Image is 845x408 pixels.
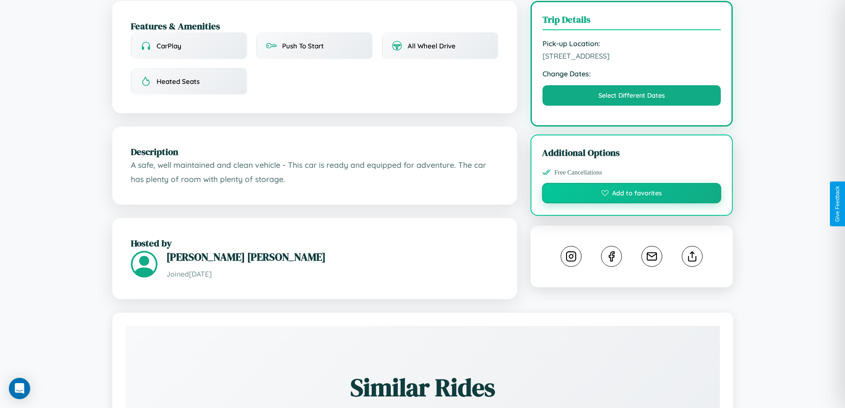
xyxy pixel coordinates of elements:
h3: [PERSON_NAME] [PERSON_NAME] [166,250,499,264]
div: Give Feedback [834,186,841,222]
button: Select Different Dates [542,85,721,106]
span: Heated Seats [157,77,200,86]
h3: Trip Details [542,13,721,30]
p: Joined [DATE] [166,268,499,281]
h2: Description [131,145,499,158]
h2: Similar Rides [157,370,689,404]
h2: Features & Amenities [131,20,499,32]
h3: Additional Options [542,146,722,159]
strong: Pick-up Location: [542,39,721,48]
h2: Hosted by [131,237,499,250]
button: Add to favorites [542,183,722,203]
strong: Change Dates: [542,69,721,78]
span: All Wheel Drive [408,42,456,50]
span: [STREET_ADDRESS] [542,51,721,60]
span: Free Cancellations [554,169,602,176]
div: Open Intercom Messenger [9,378,30,399]
span: CarPlay [157,42,181,50]
p: A safe, well maintained and clean vehicle - This car is ready and equipped for adventure. The car... [131,158,499,186]
span: Push To Start [282,42,324,50]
